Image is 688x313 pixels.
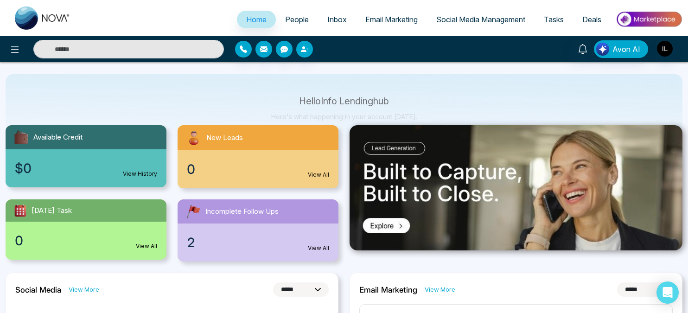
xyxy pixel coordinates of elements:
[187,160,195,179] span: 0
[657,41,673,57] img: User Avatar
[535,11,573,28] a: Tasks
[425,285,455,294] a: View More
[15,6,70,30] img: Nova CRM Logo
[33,132,83,143] span: Available Credit
[612,44,640,55] span: Avon AI
[206,133,243,143] span: New Leads
[327,15,347,24] span: Inbox
[594,40,648,58] button: Avon AI
[615,9,682,30] img: Market-place.gif
[185,129,203,147] img: newLeads.svg
[13,129,30,146] img: availableCredit.svg
[172,125,344,188] a: New Leads0View All
[32,205,72,216] span: [DATE] Task
[308,244,329,252] a: View All
[573,11,611,28] a: Deals
[15,159,32,178] span: $0
[172,199,344,262] a: Incomplete Follow Ups2View All
[656,281,679,304] div: Open Intercom Messenger
[187,233,195,252] span: 2
[427,11,535,28] a: Social Media Management
[318,11,356,28] a: Inbox
[365,15,418,24] span: Email Marketing
[308,171,329,179] a: View All
[15,231,23,250] span: 0
[185,203,202,220] img: followUps.svg
[237,11,276,28] a: Home
[350,125,682,250] img: .
[205,206,279,217] span: Incomplete Follow Ups
[271,97,417,105] p: Hello Info Lendinghub
[436,15,525,24] span: Social Media Management
[136,242,157,250] a: View All
[15,285,61,294] h2: Social Media
[582,15,601,24] span: Deals
[359,285,417,294] h2: Email Marketing
[356,11,427,28] a: Email Marketing
[123,170,157,178] a: View History
[596,43,609,56] img: Lead Flow
[285,15,309,24] span: People
[276,11,318,28] a: People
[271,113,417,121] p: Here's what happening in your account [DATE].
[13,203,28,218] img: todayTask.svg
[246,15,267,24] span: Home
[69,285,99,294] a: View More
[544,15,564,24] span: Tasks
